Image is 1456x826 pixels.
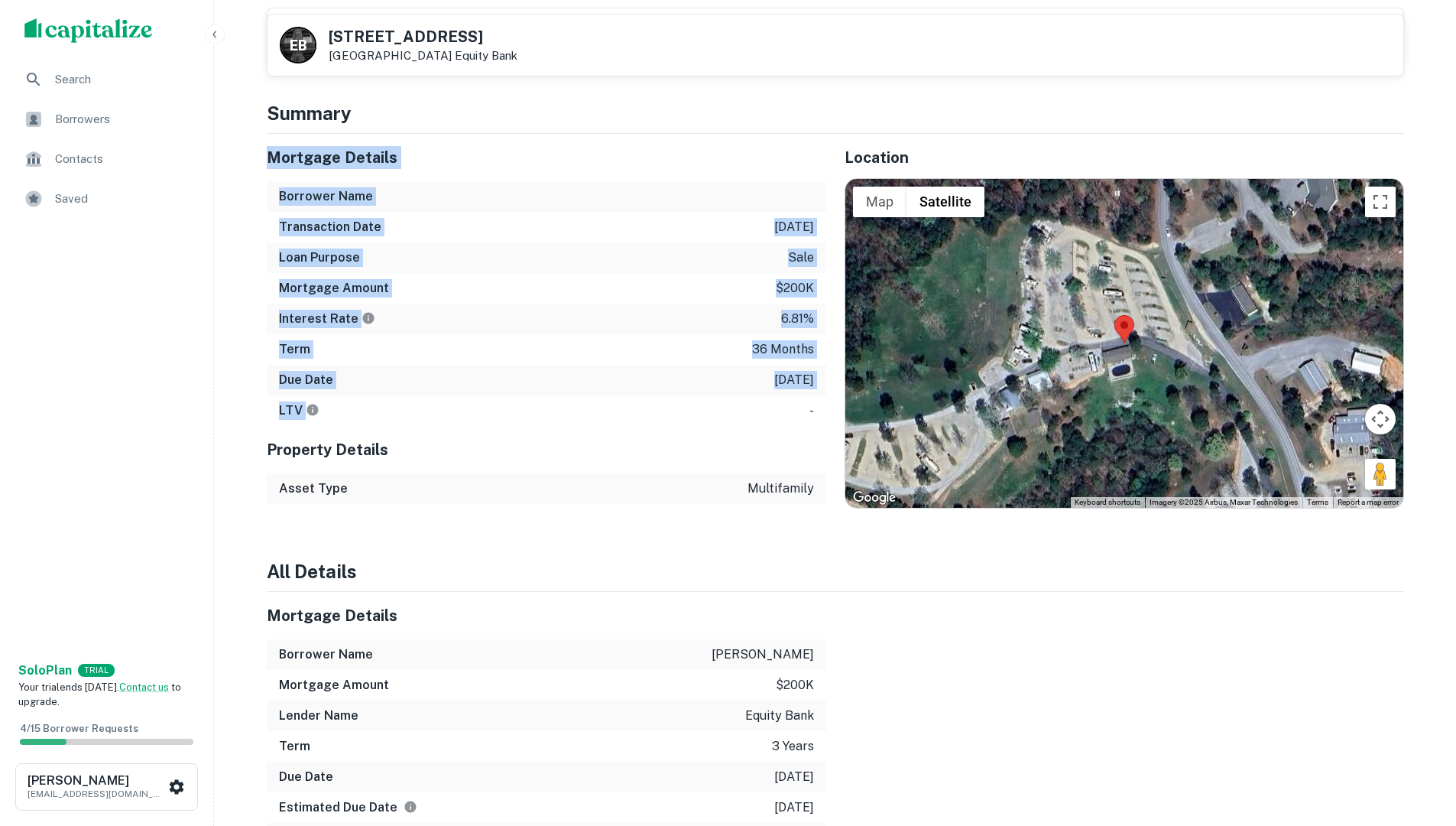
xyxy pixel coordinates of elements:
h6: [PERSON_NAME] [28,775,165,787]
span: Contacts [55,150,192,168]
p: [PERSON_NAME] [712,646,814,664]
h5: Location [845,146,1404,169]
h5: Mortgage Details [267,604,826,627]
h6: Mortgage Amount [279,676,389,694]
h6: Interest Rate [279,310,375,328]
strong: Solo Plan [18,663,72,678]
a: Borrowers [12,101,201,138]
span: Search [55,70,192,89]
p: sale [788,249,814,267]
h4: Summary [267,99,1404,127]
a: Search [12,61,201,98]
p: [EMAIL_ADDRESS][DOMAIN_NAME] [28,787,165,801]
p: 3 years [772,737,814,756]
a: Saved [12,180,201,217]
p: E B [290,35,306,56]
a: SoloPlan [18,662,72,680]
button: Show satellite imagery [906,187,984,217]
h6: Mortgage Amount [279,279,389,298]
p: [DATE] [774,768,814,786]
h4: All Details [267,558,1404,585]
button: Show street map [853,187,906,217]
h5: Property Details [267,438,826,461]
h6: Borrower Name [279,646,373,664]
h5: [STREET_ADDRESS] [329,29,517,44]
span: 4 / 15 Borrower Requests [20,723,138,734]
h6: Term [279,340,310,359]
svg: Estimate is based on a standard schedule for this type of loan. [404,800,417,814]
iframe: Chat Widget [1380,704,1456,777]
p: - [809,402,814,420]
img: Google [849,488,900,508]
h6: Due Date [279,768,333,786]
h6: Transaction Date [279,218,381,236]
p: [DATE] [774,218,814,236]
a: Equity Bank [455,49,517,62]
svg: LTVs displayed on the website are for informational purposes only and may be reported incorrectly... [306,403,319,417]
span: Saved [55,190,192,208]
img: capitalize-logo.png [24,18,153,43]
p: 36 months [752,340,814,359]
button: Keyboard shortcuts [1075,497,1140,508]
h6: Due Date [279,371,333,389]
p: multifamily [747,480,814,498]
svg: The interest rates displayed on the website are for informational purposes only and may be report... [362,311,375,325]
a: Terms (opens in new tab) [1307,498,1328,506]
button: Map camera controls [1365,404,1396,434]
p: $200k [776,279,814,298]
p: $200k [776,676,814,694]
p: [GEOGRAPHIC_DATA] [329,49,517,63]
a: Contacts [12,141,201,177]
h6: Loan Purpose [279,249,360,267]
span: Your trial ends [DATE]. to upgrade. [18,681,181,708]
h6: Estimated Due Date [279,798,417,817]
p: equity bank [745,707,814,725]
p: [DATE] [774,371,814,389]
h6: LTV [279,402,319,420]
button: [PERSON_NAME][EMAIL_ADDRESS][DOMAIN_NAME] [15,763,198,811]
h5: Mortgage Details [267,146,826,169]
button: Drag Pegman onto the map to open Street View [1365,459,1396,489]
div: TRIAL [78,664,115,677]
a: Report a map error [1338,498,1399,506]
h6: Borrower Name [279,187,373,206]
span: Imagery ©2025 Airbus, Maxar Technologies [1150,498,1298,506]
span: Borrowers [55,110,192,128]
h6: Asset Type [279,480,348,498]
button: Toggle fullscreen view [1365,187,1396,217]
a: Contact us [119,681,169,693]
p: 6.81% [781,310,814,328]
h6: Term [279,737,310,756]
p: [DATE] [774,798,814,817]
a: Open this area in Google Maps (opens a new window) [849,488,900,508]
h6: Lender Name [279,707,358,725]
